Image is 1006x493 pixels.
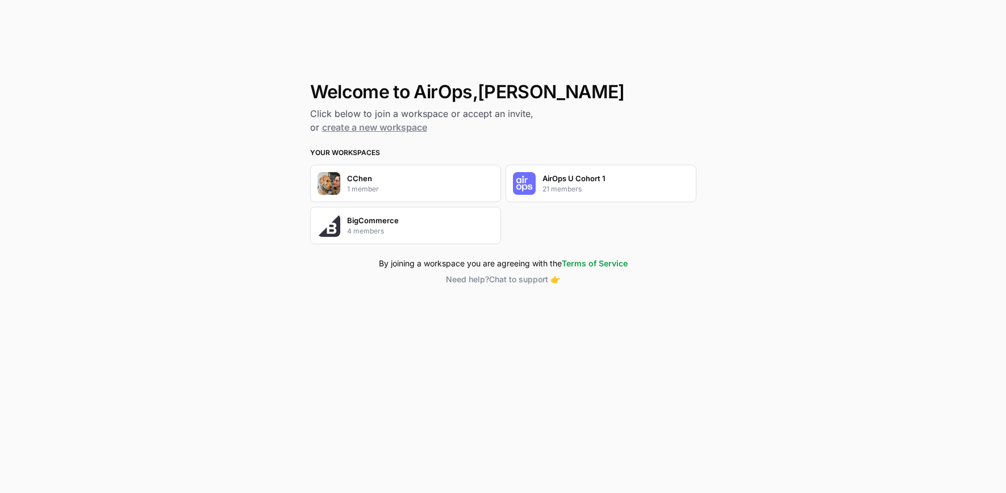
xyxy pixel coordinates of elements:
p: 1 member [347,184,379,194]
span: Chat to support 👉 [489,274,560,284]
p: BigCommerce [347,215,399,226]
p: CChen [347,173,372,184]
div: By joining a workspace you are agreeing with the [310,258,696,269]
a: create a new workspace [322,122,427,133]
button: Company LogoCChen1 member [310,165,501,202]
h3: Your Workspaces [310,148,696,158]
p: AirOps U Cohort 1 [542,173,606,184]
img: Company Logo [513,172,536,195]
button: Company LogoBigCommerce4 members [310,207,501,244]
a: Terms of Service [562,258,628,268]
button: Need help?Chat to support 👉 [310,274,696,285]
img: Company Logo [318,214,340,237]
span: Need help? [446,274,489,284]
button: Company LogoAirOps U Cohort 121 members [506,165,696,202]
h1: Welcome to AirOps, [PERSON_NAME] [310,82,696,102]
p: 21 members [542,184,582,194]
img: Company Logo [318,172,340,195]
h2: Click below to join a workspace or accept an invite, or [310,107,696,134]
p: 4 members [347,226,384,236]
